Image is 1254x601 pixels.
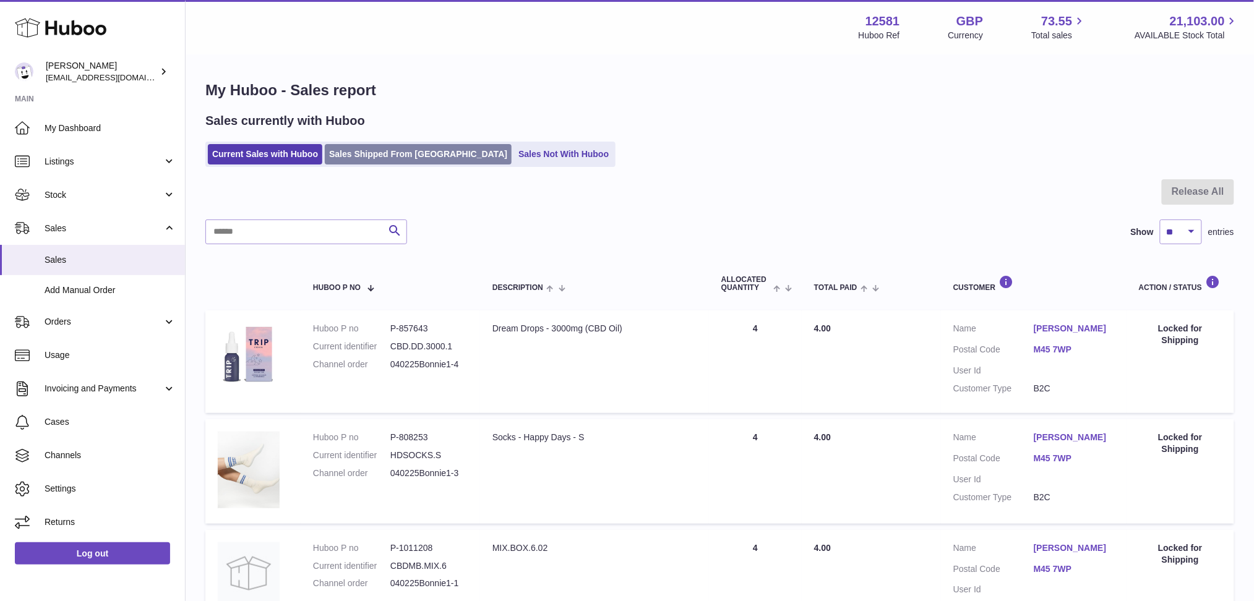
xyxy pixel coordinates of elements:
[1034,344,1114,356] a: M45 7WP
[313,560,390,572] dt: Current identifier
[953,584,1034,595] dt: User Id
[865,13,900,30] strong: 12581
[1131,226,1154,238] label: Show
[814,323,831,333] span: 4.00
[390,323,468,335] dd: P-857643
[325,144,512,164] a: Sales Shipped From [GEOGRAPHIC_DATA]
[15,542,170,565] a: Log out
[1034,432,1114,443] a: [PERSON_NAME]
[313,432,390,443] dt: Huboo P no
[15,62,33,81] img: ibrewis@drink-trip.com
[205,80,1234,100] h1: My Huboo - Sales report
[208,144,322,164] a: Current Sales with Huboo
[953,365,1034,377] dt: User Id
[953,474,1034,485] dt: User Id
[1034,453,1114,464] a: M45 7WP
[814,432,831,442] span: 4.00
[45,450,176,461] span: Channels
[953,383,1034,394] dt: Customer Type
[1135,30,1239,41] span: AVAILABLE Stock Total
[492,542,697,554] div: MIX.BOX.6.02
[218,323,280,385] img: 1694773909.png
[390,432,468,443] dd: P-808253
[814,543,831,553] span: 4.00
[859,30,900,41] div: Huboo Ref
[390,341,468,352] dd: CBD.DD.3000.1
[1034,563,1114,575] a: M45 7WP
[313,542,390,554] dt: Huboo P no
[313,578,390,589] dt: Channel order
[313,450,390,461] dt: Current identifier
[313,359,390,370] dt: Channel order
[492,432,697,443] div: Socks - Happy Days - S
[45,254,176,266] span: Sales
[205,113,365,129] h2: Sales currently with Huboo
[218,432,280,508] img: 125811695830058.jpg
[953,492,1034,503] dt: Customer Type
[1139,432,1222,455] div: Locked for Shipping
[390,467,468,479] dd: 040225Bonnie1-3
[1031,30,1086,41] span: Total sales
[1139,542,1222,566] div: Locked for Shipping
[709,310,802,413] td: 4
[953,275,1114,292] div: Customer
[1034,383,1114,394] dd: B2C
[1041,13,1072,30] span: 73.55
[390,359,468,370] dd: 040225Bonnie1-4
[948,30,984,41] div: Currency
[390,560,468,572] dd: CBDMB.MIX.6
[45,516,176,528] span: Returns
[953,323,1034,338] dt: Name
[1135,13,1239,41] a: 21,103.00 AVAILABLE Stock Total
[1034,542,1114,554] a: [PERSON_NAME]
[953,453,1034,467] dt: Postal Code
[514,144,613,164] a: Sales Not With Huboo
[46,60,157,83] div: [PERSON_NAME]
[313,341,390,352] dt: Current identifier
[390,542,468,554] dd: P-1011208
[492,323,697,335] div: Dream Drops - 3000mg (CBD Oil)
[709,419,802,524] td: 4
[45,416,176,428] span: Cases
[313,284,361,292] span: Huboo P no
[492,284,543,292] span: Description
[1031,13,1086,41] a: 73.55 Total sales
[313,467,390,479] dt: Channel order
[721,276,770,292] span: ALLOCATED Quantity
[390,450,468,461] dd: HDSOCKS.S
[46,72,182,82] span: [EMAIL_ADDRESS][DOMAIN_NAME]
[953,344,1034,359] dt: Postal Code
[45,383,163,394] span: Invoicing and Payments
[313,323,390,335] dt: Huboo P no
[1139,323,1222,346] div: Locked for Shipping
[390,578,468,589] dd: 040225Bonnie1-1
[45,189,163,201] span: Stock
[1034,492,1114,503] dd: B2C
[45,483,176,495] span: Settings
[953,563,1034,578] dt: Postal Code
[953,542,1034,557] dt: Name
[1034,323,1114,335] a: [PERSON_NAME]
[45,316,163,328] span: Orders
[1208,226,1234,238] span: entries
[45,349,176,361] span: Usage
[953,432,1034,446] dt: Name
[45,156,163,168] span: Listings
[45,284,176,296] span: Add Manual Order
[1170,13,1225,30] span: 21,103.00
[45,223,163,234] span: Sales
[1139,275,1222,292] div: Action / Status
[956,13,983,30] strong: GBP
[45,122,176,134] span: My Dashboard
[814,284,857,292] span: Total paid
